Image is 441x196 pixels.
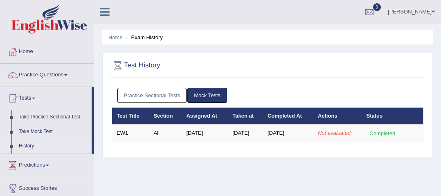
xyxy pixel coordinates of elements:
a: Practice Questions [0,64,94,84]
th: Test Title [112,107,149,125]
a: Practice Sectional Tests [117,88,187,103]
th: Status [362,107,423,125]
a: Take Practice Sectional Test [15,110,92,125]
span: 0 [373,3,381,11]
a: History [15,139,92,154]
a: Tests [0,87,92,107]
em: Not evaluated [318,130,351,136]
a: Take Mock Test [15,125,92,139]
div: Completed [367,129,398,138]
th: Assigned At [182,107,228,125]
td: All [149,125,182,142]
th: Actions [313,107,362,125]
td: [DATE] [182,125,228,142]
td: [DATE] [263,125,313,142]
th: Completed At [263,107,313,125]
a: Predictions [0,154,94,174]
a: Mock Tests [187,88,227,103]
h2: Test History [112,60,305,72]
a: Home [0,40,94,61]
td: EW1 [112,125,149,142]
li: Exam History [124,33,163,41]
th: Section [149,107,182,125]
th: Taken at [228,107,263,125]
td: [DATE] [228,125,263,142]
a: Home [108,34,123,40]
